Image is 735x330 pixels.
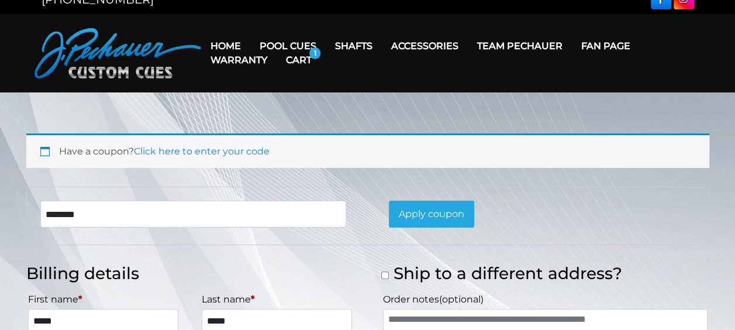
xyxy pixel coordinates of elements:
[572,31,640,61] a: Fan Page
[394,263,622,283] span: Ship to a different address?
[468,31,572,61] a: Team Pechauer
[201,45,277,75] a: Warranty
[439,294,484,305] span: (optional)
[28,290,178,309] label: First name
[26,264,354,284] h3: Billing details
[382,31,468,61] a: Accessories
[134,146,270,157] a: Enter your coupon code
[250,31,326,61] a: Pool Cues
[381,271,389,279] input: Ship to a different address?
[34,28,201,78] img: Pechauer Custom Cues
[201,31,250,61] a: Home
[277,45,321,75] a: Cart
[26,133,709,168] div: Have a coupon?
[383,290,708,309] label: Order notes
[389,201,474,228] button: Apply coupon
[326,31,382,61] a: Shafts
[202,290,352,309] label: Last name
